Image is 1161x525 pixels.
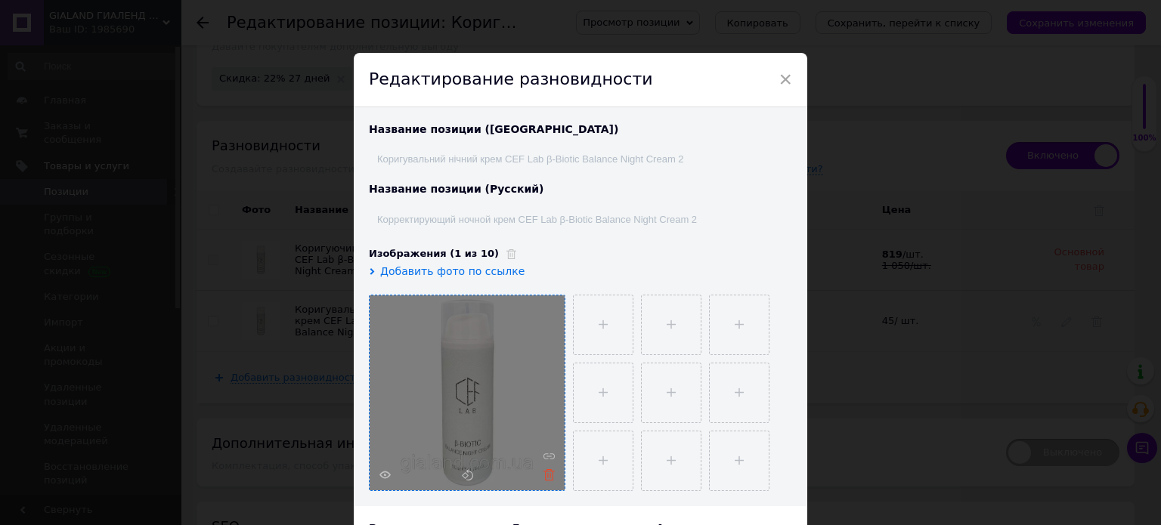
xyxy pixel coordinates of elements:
input: Название унаследовано от основного товара [369,205,792,235]
input: Название унаследовано от основного товара [369,144,792,174]
p: нанести небольшое количество крема на лицо, шею и зону декольте, равномерно распределить до полно... [15,183,317,230]
span: Название позиции ([GEOGRAPHIC_DATA]) [369,123,618,135]
p: Легкий себорегулирующий крем трансдермального проникновения глубоко увлажняет, успокаивает, снима... [15,63,317,173]
span: Добавить фото по ссылке [380,265,525,277]
div: Изображения (1 из 10) [369,247,792,261]
div: Редактирование разновидности [354,53,807,107]
span: Название позиции (Русский) [369,183,543,195]
h2: Корректирующий ночной крем CEF Lab β-Biotic Balance Night Cream [15,15,317,51]
span: × [779,66,792,92]
strong: Способ применения: [15,184,117,196]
